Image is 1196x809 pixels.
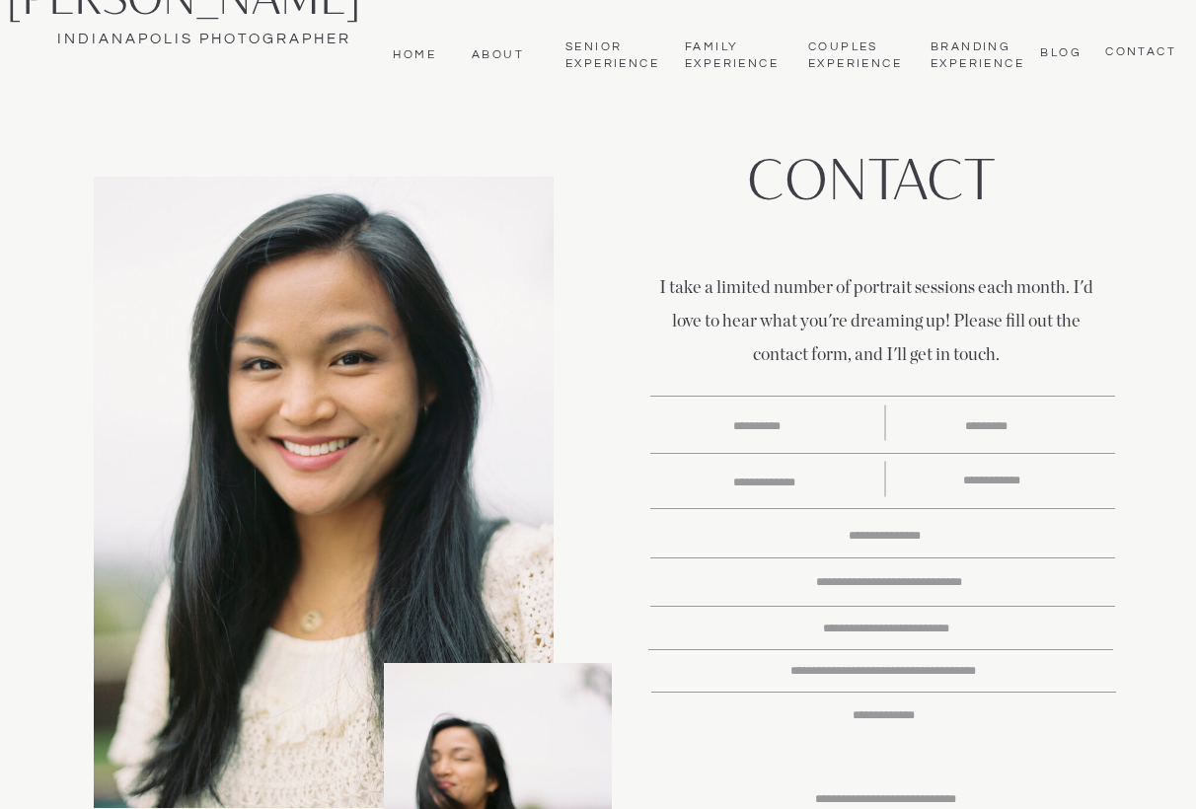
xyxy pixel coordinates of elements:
p: I take a limited number of portrait sessions each month. I'd love to hear what you're dreaming up... [652,271,1100,387]
a: Family Experience [685,39,777,72]
a: bLog [1035,45,1082,59]
a: Indianapolis Photographer [6,29,402,50]
a: About [465,47,524,63]
a: Couples Experience [808,39,900,72]
a: Senior Experience [565,39,657,72]
a: BrandingExperience [931,39,1020,72]
nav: Branding Experience [931,39,1020,72]
h1: Contact [630,149,1111,218]
a: CONTACT [1099,44,1176,60]
a: Home [388,47,436,63]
